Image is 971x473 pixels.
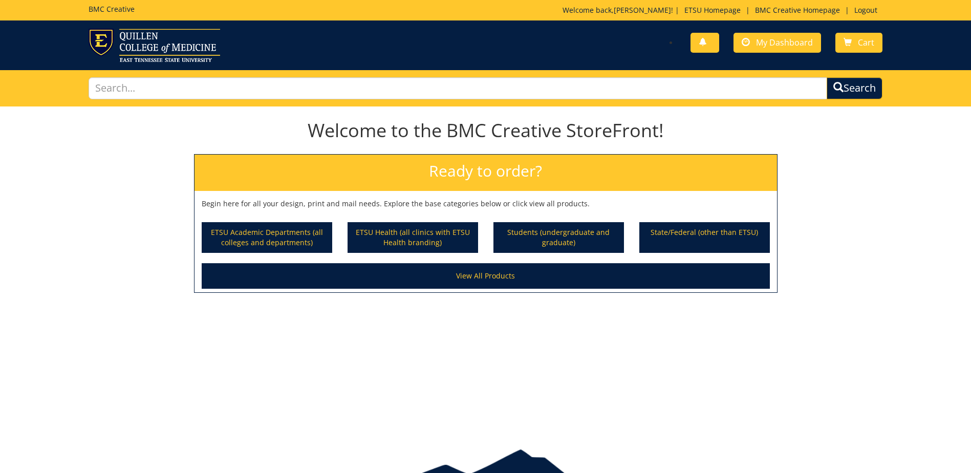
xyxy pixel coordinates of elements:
[194,120,778,141] h1: Welcome to the BMC Creative StoreFront!
[614,5,671,15] a: [PERSON_NAME]
[640,223,769,252] a: State/Federal (other than ETSU)
[494,223,623,252] a: Students (undergraduate and graduate)
[89,29,220,62] img: ETSU logo
[858,37,874,48] span: Cart
[733,33,821,53] a: My Dashboard
[827,77,882,99] button: Search
[756,37,813,48] span: My Dashboard
[202,199,770,209] p: Begin here for all your design, print and mail needs. Explore the base categories below or click ...
[835,33,882,53] a: Cart
[563,5,882,15] p: Welcome back, ! | | |
[203,223,331,252] a: ETSU Academic Departments (all colleges and departments)
[195,155,777,191] h2: Ready to order?
[89,77,827,99] input: Search...
[849,5,882,15] a: Logout
[202,263,770,289] a: View All Products
[349,223,477,252] a: ETSU Health (all clinics with ETSU Health branding)
[679,5,746,15] a: ETSU Homepage
[750,5,845,15] a: BMC Creative Homepage
[89,5,135,13] h5: BMC Creative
